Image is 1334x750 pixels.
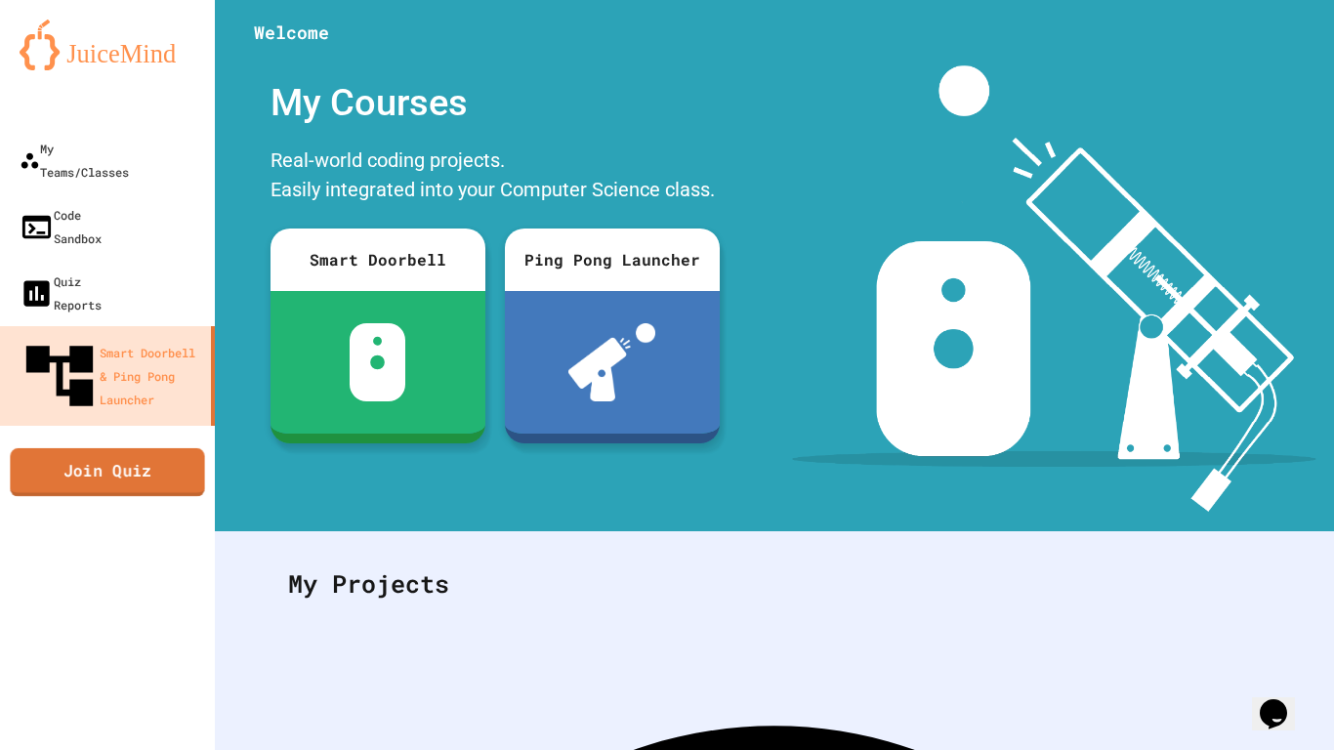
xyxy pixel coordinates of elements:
[20,20,195,70] img: logo-orange.svg
[261,65,730,141] div: My Courses
[568,323,655,401] img: ppl-with-ball.png
[10,448,204,497] a: Join Quiz
[350,323,405,401] img: sdb-white.svg
[271,229,485,291] div: Smart Doorbell
[1252,672,1314,730] iframe: chat widget
[20,336,203,416] div: Smart Doorbell & Ping Pong Launcher
[505,229,720,291] div: Ping Pong Launcher
[20,203,102,250] div: Code Sandbox
[792,65,1315,512] img: banner-image-my-projects.png
[20,137,129,184] div: My Teams/Classes
[20,270,102,316] div: Quiz Reports
[261,141,730,214] div: Real-world coding projects. Easily integrated into your Computer Science class.
[269,546,1280,622] div: My Projects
